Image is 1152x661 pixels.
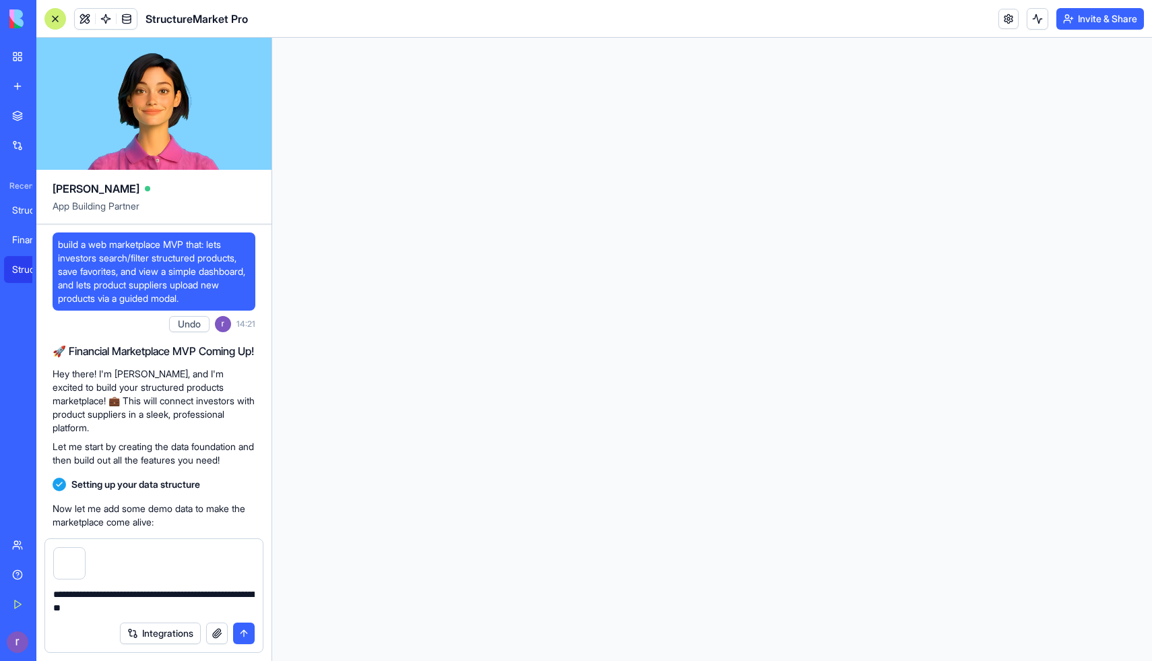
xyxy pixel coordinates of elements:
[7,631,28,653] img: ACg8ocK9p4COroYERF96wq_Nqbucimpd5rvzMLLyBNHYTn_bI3RzLw=s96-c
[12,203,50,217] div: Structured Product Builder
[53,367,255,435] p: Hey there! I'm [PERSON_NAME], and I'm excited to build your structured products marketplace! 💼 Th...
[58,238,250,305] span: build a web marketplace MVP that: lets investors search/filter structured products, save favorite...
[53,343,255,359] h2: 🚀 Financial Marketplace MVP Coming Up!
[53,199,255,224] span: App Building Partner
[4,197,58,224] a: Structured Product Builder
[1056,8,1144,30] button: Invite & Share
[4,256,58,283] a: StructureMarket Pro
[12,263,50,276] div: StructureMarket Pro
[12,233,50,247] div: Financial Products Dashboard
[53,502,255,529] p: Now let me add some demo data to make the marketplace come alive:
[53,440,255,467] p: Let me start by creating the data foundation and then build out all the features you need!
[215,316,231,332] img: ACg8ocK9p4COroYERF96wq_Nqbucimpd5rvzMLLyBNHYTn_bI3RzLw=s96-c
[120,623,201,644] button: Integrations
[146,11,248,27] span: StructureMarket Pro
[236,319,255,329] span: 14:21
[169,316,210,332] button: Undo
[71,478,200,491] span: Setting up your data structure
[53,181,139,197] span: [PERSON_NAME]
[4,226,58,253] a: Financial Products Dashboard
[4,181,32,191] span: Recent
[9,9,93,28] img: logo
